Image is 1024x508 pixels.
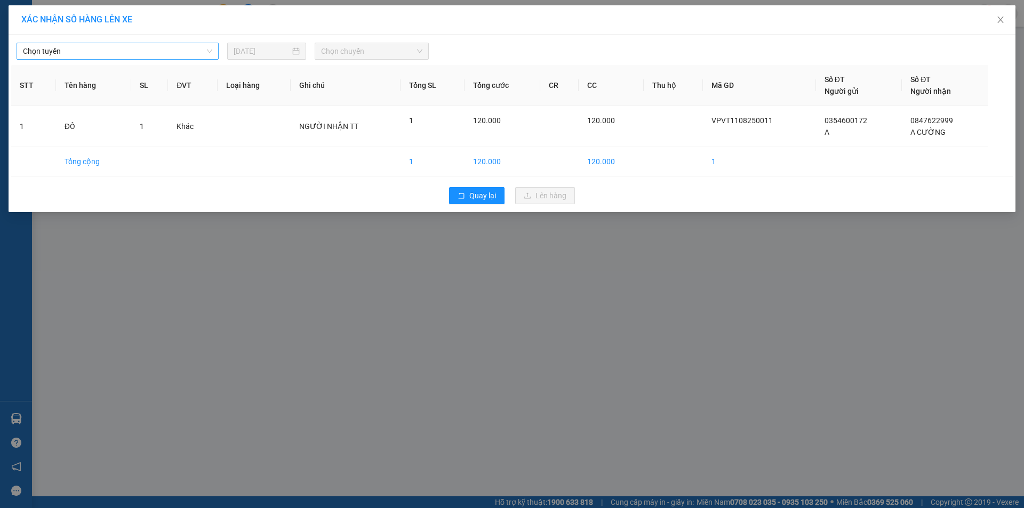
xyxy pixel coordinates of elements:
[11,65,56,106] th: STT
[587,116,615,125] span: 120.000
[168,65,217,106] th: ĐVT
[703,65,816,106] th: Mã GD
[56,65,131,106] th: Tên hàng
[321,43,422,59] span: Chọn chuyến
[56,106,131,147] td: ĐỒ
[910,128,946,136] span: A CƯỜNG
[711,116,773,125] span: VPVT1108250011
[469,190,496,201] span: Quay lại
[458,192,465,200] span: rollback
[401,147,465,176] td: 1
[11,106,56,147] td: 1
[515,187,575,204] button: uploadLên hàng
[910,75,931,84] span: Số ĐT
[299,122,358,131] span: NGƯỜI NHẬN TT
[825,75,845,84] span: Số ĐT
[473,116,501,125] span: 120.000
[21,14,132,25] span: XÁC NHẬN SỐ HÀNG LÊN XE
[579,147,643,176] td: 120.000
[140,122,144,131] span: 1
[23,43,212,59] span: Chọn tuyến
[409,116,413,125] span: 1
[825,87,859,95] span: Người gửi
[644,65,703,106] th: Thu hộ
[910,116,953,125] span: 0847622999
[234,45,290,57] input: 11/08/2025
[579,65,643,106] th: CC
[465,147,541,176] td: 120.000
[291,65,401,106] th: Ghi chú
[449,187,505,204] button: rollbackQuay lại
[996,15,1005,24] span: close
[986,5,1015,35] button: Close
[703,147,816,176] td: 1
[465,65,541,106] th: Tổng cước
[825,116,867,125] span: 0354600172
[131,65,168,106] th: SL
[401,65,465,106] th: Tổng SL
[540,65,579,106] th: CR
[56,147,131,176] td: Tổng cộng
[825,128,829,136] span: A
[910,87,951,95] span: Người nhận
[168,106,217,147] td: Khác
[218,65,291,106] th: Loại hàng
